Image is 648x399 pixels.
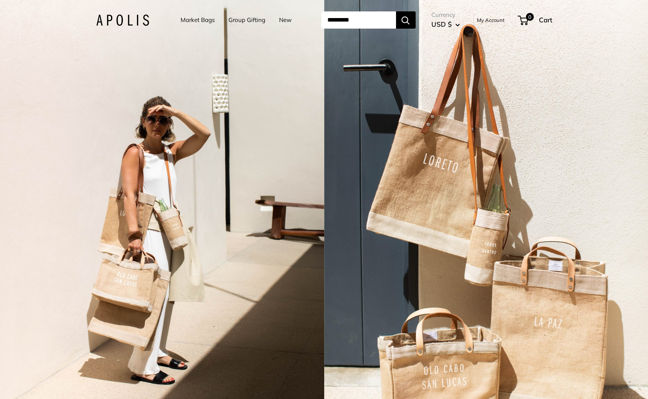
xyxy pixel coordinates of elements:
[396,11,416,29] button: Search
[477,15,505,25] a: My Account
[228,15,265,26] a: Group Gifting
[279,15,292,26] a: New
[321,11,396,29] input: Search...
[431,9,460,20] span: Currency
[526,13,533,21] span: 0
[431,20,452,28] span: USD $
[539,16,552,24] span: Cart
[518,14,552,26] a: 0 Cart
[431,18,460,31] button: USD $
[96,15,149,26] img: Apolis
[181,15,215,26] a: Market Bags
